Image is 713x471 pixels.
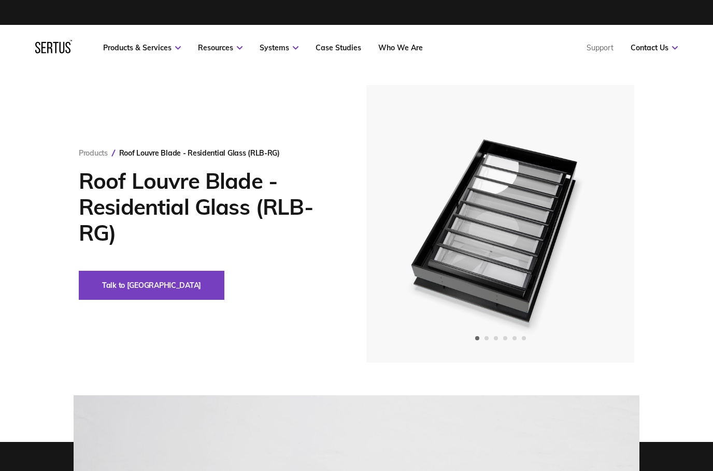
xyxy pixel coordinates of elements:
a: Case Studies [316,43,361,52]
a: Support [587,43,614,52]
a: Resources [198,43,243,52]
a: Who We Are [378,43,423,52]
h1: Roof Louvre Blade - Residential Glass (RLB-RG) [79,168,335,246]
span: Go to slide 6 [522,336,526,340]
a: Contact Us [631,43,678,52]
a: Products & Services [103,43,181,52]
a: Systems [260,43,298,52]
a: Products [79,148,108,158]
span: Go to slide 2 [484,336,489,340]
span: Go to slide 5 [512,336,517,340]
span: Go to slide 4 [503,336,507,340]
span: Go to slide 3 [494,336,498,340]
button: Talk to [GEOGRAPHIC_DATA] [79,271,224,300]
